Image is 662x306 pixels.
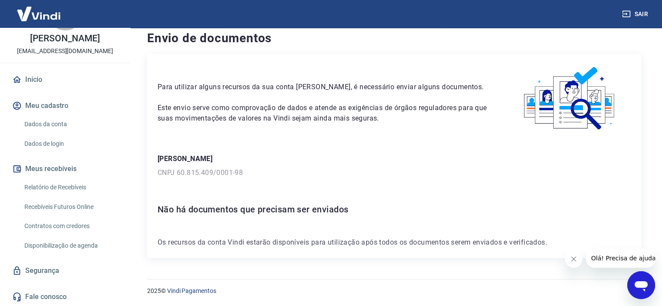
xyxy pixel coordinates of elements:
[158,237,631,248] p: Os recursos da conta Vindi estarão disponíveis para utilização após todos os documentos serem env...
[147,286,641,296] p: 2025 ©
[5,6,73,13] span: Olá! Precisa de ajuda?
[21,135,120,153] a: Dados de login
[565,250,582,268] iframe: Fechar mensagem
[509,64,631,133] img: waiting_documents.41d9841a9773e5fdf392cede4d13b617.svg
[17,47,113,56] p: [EMAIL_ADDRESS][DOMAIN_NAME]
[10,96,120,115] button: Meu cadastro
[158,154,631,164] p: [PERSON_NAME]
[620,6,652,22] button: Sair
[158,82,488,92] p: Para utilizar alguns recursos da sua conta [PERSON_NAME], é necessário enviar alguns documentos.
[586,249,655,268] iframe: Mensagem da empresa
[627,271,655,299] iframe: Botão para abrir a janela de mensagens
[158,202,631,216] h6: Não há documentos que precisam ser enviados
[21,115,120,133] a: Dados da conta
[21,237,120,255] a: Disponibilização de agenda
[21,198,120,216] a: Recebíveis Futuros Online
[10,159,120,178] button: Meus recebíveis
[10,70,120,89] a: Início
[158,103,488,124] p: Este envio serve como comprovação de dados e atende as exigências de órgãos reguladores para que ...
[21,178,120,196] a: Relatório de Recebíveis
[147,30,641,47] h4: Envio de documentos
[30,34,100,43] p: [PERSON_NAME]
[10,261,120,280] a: Segurança
[21,217,120,235] a: Contratos com credores
[158,168,631,178] p: CNPJ 60.815.409/0001-98
[10,0,67,27] img: Vindi
[167,287,216,294] a: Vindi Pagamentos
